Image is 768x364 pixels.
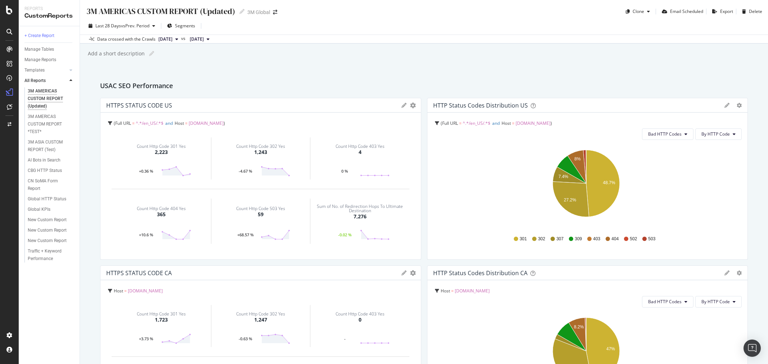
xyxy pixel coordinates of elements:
[190,36,204,42] span: 2025 Aug. 24th
[630,236,637,242] span: 502
[175,23,195,29] span: Segments
[236,312,285,316] div: Count Http Code 302 Yes
[128,288,163,294] span: [DOMAIN_NAME]
[165,120,173,126] span: and
[131,169,161,173] div: +0.36 %
[157,211,166,218] div: 365
[611,236,619,242] span: 404
[24,77,67,85] a: All Reports
[106,102,172,109] div: HTTPS STATUS CODE US
[359,149,361,156] div: 4
[28,206,50,213] div: Global KPIs
[512,120,515,126] span: =
[156,35,181,44] button: [DATE]
[701,131,730,137] span: By HTTP Code
[24,77,46,85] div: All Reports
[24,67,45,74] div: Templates
[95,23,121,29] span: Last 28 Days
[28,167,62,174] div: CBG HTTP Status
[441,288,450,294] span: Host
[633,8,644,14] div: Clone
[106,269,172,277] div: HTTPS STATUS CODE CA
[131,337,161,341] div: +3.73 %
[28,216,75,224] a: New Custom Report
[603,180,615,185] text: 48.7%
[137,144,186,149] div: Count Http Code 301 Yes
[433,102,528,109] div: HTTP Status Codes Distribution US
[28,113,71,136] div: 3M AMERICAS CUSTOM REPORT *TEST*
[100,98,421,260] div: HTTPS STATUS CODE USgeargearFull URL = ^.*/en_US/.*$andHost = [DOMAIN_NAME]Count Http Code 301 Ye...
[28,216,67,224] div: New Custom Report
[28,227,75,234] a: New Custom Report
[670,8,703,14] div: Email Scheduled
[720,8,733,14] div: Export
[24,12,74,20] div: CustomReports
[121,23,149,29] span: vs Prev. Period
[737,103,742,108] div: gear
[336,312,385,316] div: Count Http Code 403 Yes
[24,46,75,53] a: Manage Tables
[181,35,187,42] span: vs
[158,36,172,42] span: 2025 Sep. 14th
[330,233,360,237] div: -0.02 %
[749,8,762,14] div: Delete
[114,288,123,294] span: Host
[623,6,653,17] button: Clone
[520,236,527,242] span: 301
[28,206,75,213] a: Global KPIs
[24,67,67,74] a: Templates
[258,211,264,218] div: 59
[593,236,600,242] span: 403
[132,120,135,126] span: =
[28,177,75,192] a: CN SoMA Form Report
[97,36,156,42] div: Data crossed with the Crawls
[24,32,75,40] a: + Create Report
[695,128,742,140] button: By HTTP Code
[427,98,748,260] div: HTTP Status Codes Distribution USgeargearFull URL = ^.*/en_US/.*$andHost = [DOMAIN_NAME]Bad HTTP ...
[254,149,267,156] div: 1,243
[28,247,75,263] a: Traffic + Keyword Performance
[236,144,285,149] div: Count Http Code 302 Yes
[28,227,67,234] div: New Custom Report
[175,120,184,126] span: Host
[136,120,163,126] span: ^.*/en_US/.*$
[648,131,682,137] span: Bad HTTP Codes
[24,56,56,64] div: Manage Reports
[24,6,74,12] div: Reports
[556,236,563,242] span: 307
[131,233,161,237] div: +10.6 %
[28,87,71,110] div: 3M AMERICAS CUSTOM REPORT (Updated)
[28,113,75,136] a: 3M AMERICAS CUSTOM REPORT *TEST*
[410,270,416,276] div: gear
[28,237,67,245] div: New Custom Report
[492,120,500,126] span: and
[642,128,693,140] button: Bad HTTP Codes
[737,270,742,276] div: gear
[433,146,739,229] svg: A chart.
[336,144,385,149] div: Count Http Code 403 Yes
[28,237,75,245] a: New Custom Report
[155,316,168,323] div: 1,723
[28,195,66,203] div: Global HTTP Status
[155,149,168,156] div: 2,223
[273,10,277,15] div: arrow-right-arrow-left
[124,288,127,294] span: =
[502,120,511,126] span: Host
[442,120,458,126] span: Full URL
[28,138,75,154] a: 3M ASIA CUSTOM REPORT (Test)
[115,120,131,126] span: Full URL
[744,340,761,357] div: Open Intercom Messenger
[606,346,615,351] text: 47%
[648,236,655,242] span: 503
[28,87,75,110] a: 3M AMERICAS CUSTOM REPORT (Updated)
[86,6,235,17] div: 3M AMERICAS CUSTOM REPORT (Updated)
[185,120,188,126] span: =
[659,6,703,17] button: Email Scheduled
[28,156,75,164] a: AI Bots in Search
[137,206,186,211] div: Count Http Code 404 Yes
[187,35,212,44] button: [DATE]
[164,20,198,32] button: Segments
[28,177,68,192] div: CN SoMA Form Report
[463,120,490,126] span: ^.*/en_US/.*$
[28,156,60,164] div: AI Bots in Search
